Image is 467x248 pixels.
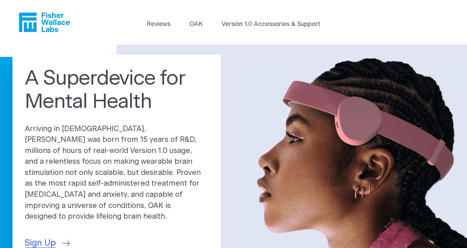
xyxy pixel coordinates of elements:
a: Reviews [147,20,170,29]
h1: A Superdevice for Mental Health [25,67,208,114]
a: Fisher Wallace [19,12,70,32]
a: Version 1.0 Accessories & Support [222,20,320,29]
p: Arriving in [DEMOGRAPHIC_DATA], [PERSON_NAME] was born from 15 years of R&D, millions of hours of... [25,124,208,222]
a: OAK [189,20,203,29]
